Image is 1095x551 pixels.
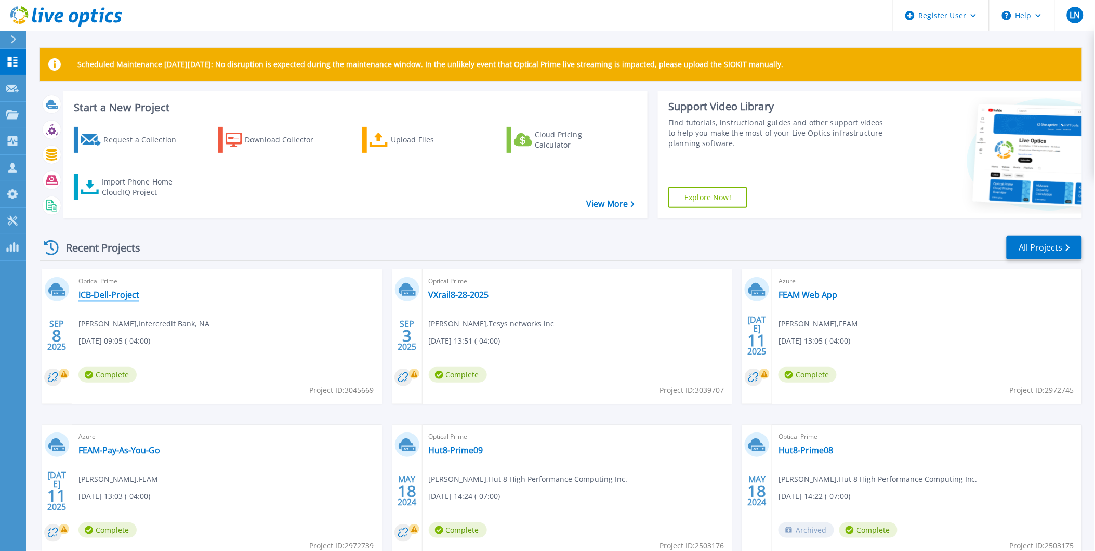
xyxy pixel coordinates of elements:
span: [DATE] 13:05 (-04:00) [779,335,850,347]
span: Optical Prime [78,275,376,287]
span: [DATE] 14:24 (-07:00) [429,491,500,502]
p: Scheduled Maintenance [DATE][DATE]: No disruption is expected during the maintenance window. In t... [77,60,784,69]
a: Hut8-Prime08 [779,445,833,455]
a: Hut8-Prime09 [429,445,483,455]
a: Download Collector [218,127,334,153]
div: SEP 2025 [47,317,67,355]
div: Cloud Pricing Calculator [535,129,618,150]
span: Optical Prime [779,431,1076,442]
span: Complete [429,367,487,383]
span: Project ID: 2972745 [1010,385,1074,396]
a: Request a Collection [74,127,190,153]
span: Azure [779,275,1076,287]
span: Complete [429,522,487,538]
span: [DATE] 13:03 (-04:00) [78,491,150,502]
span: Optical Prime [429,431,726,442]
span: 18 [748,487,767,495]
span: Complete [78,367,137,383]
span: 18 [398,487,416,495]
div: Support Video Library [668,100,886,113]
span: [DATE] 09:05 (-04:00) [78,335,150,347]
div: Find tutorials, instructional guides and other support videos to help you make the most of your L... [668,117,886,149]
div: MAY 2024 [747,472,767,510]
div: [DATE] 2025 [47,472,67,510]
span: [PERSON_NAME] , Tesys networks inc [429,318,555,330]
a: ICB-Dell-Project [78,290,139,300]
div: Recent Projects [40,235,154,260]
span: Complete [779,367,837,383]
span: [PERSON_NAME] , Hut 8 High Performance Computing Inc. [779,474,978,485]
a: FEAM Web App [779,290,837,300]
a: VXrail8-28-2025 [429,290,489,300]
span: Project ID: 3045669 [310,385,374,396]
h3: Start a New Project [74,102,635,113]
span: [DATE] 14:22 (-07:00) [779,491,850,502]
span: [DATE] 13:51 (-04:00) [429,335,500,347]
a: Cloud Pricing Calculator [507,127,623,153]
div: [DATE] 2025 [747,317,767,355]
span: 3 [402,331,412,340]
span: Complete [839,522,898,538]
div: SEP 2025 [397,317,417,355]
span: 8 [52,331,61,340]
span: Azure [78,431,376,442]
span: [PERSON_NAME] , Hut 8 High Performance Computing Inc. [429,474,628,485]
span: 11 [47,491,66,500]
span: Complete [78,522,137,538]
a: Upload Files [362,127,478,153]
div: MAY 2024 [397,472,417,510]
span: Archived [779,522,834,538]
a: FEAM-Pay-As-You-Go [78,445,160,455]
span: Optical Prime [429,275,726,287]
a: View More [586,199,635,209]
span: LN [1070,11,1080,19]
span: 11 [748,336,767,345]
a: Explore Now! [668,187,747,208]
span: [PERSON_NAME] , FEAM [779,318,858,330]
span: [PERSON_NAME] , FEAM [78,474,158,485]
span: [PERSON_NAME] , Intercredit Bank, NA [78,318,209,330]
div: Request a Collection [103,129,187,150]
a: All Projects [1007,236,1082,259]
div: Upload Files [391,129,474,150]
div: Import Phone Home CloudIQ Project [102,177,183,198]
div: Download Collector [245,129,328,150]
span: Project ID: 3039707 [659,385,724,396]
